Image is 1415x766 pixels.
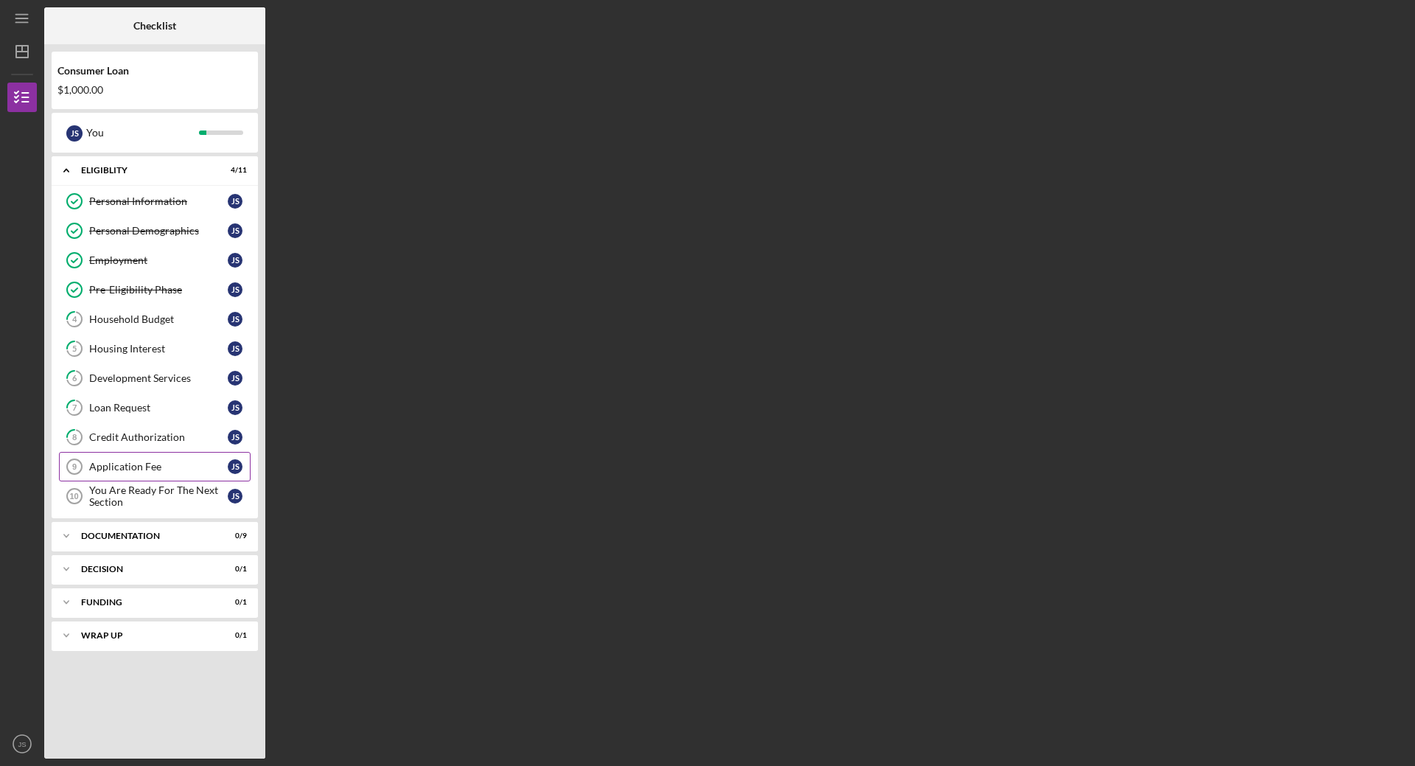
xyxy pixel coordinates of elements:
a: 5Housing InterestJS [59,334,251,363]
div: Consumer Loan [57,65,252,77]
div: Housing Interest [89,343,228,355]
div: You [86,120,199,145]
div: J S [66,125,83,142]
div: Credit Authorization [89,431,228,443]
div: Personal Demographics [89,225,228,237]
div: 4 / 11 [220,166,247,175]
div: J S [228,282,242,297]
div: J S [228,312,242,327]
div: 0 / 9 [220,532,247,540]
a: 7Loan RequestJS [59,393,251,422]
div: 0 / 1 [220,631,247,640]
div: J S [228,459,242,474]
div: $1,000.00 [57,84,252,96]
div: Pre-Eligibility Phase [89,284,228,296]
tspan: 9 [72,462,77,471]
a: 9Application FeeJS [59,452,251,481]
div: Personal Information [89,195,228,207]
div: Eligiblity [81,166,210,175]
tspan: 7 [72,403,77,413]
div: Decision [81,565,210,574]
tspan: 10 [69,492,78,501]
div: Employment [89,254,228,266]
div: J S [228,223,242,238]
div: Wrap up [81,631,210,640]
div: Funding [81,598,210,607]
a: Pre-Eligibility PhaseJS [59,275,251,304]
div: J S [228,341,242,356]
a: EmploymentJS [59,246,251,275]
div: J S [228,430,242,445]
tspan: 4 [72,315,77,324]
div: Household Budget [89,313,228,325]
tspan: 8 [72,433,77,442]
b: Checklist [133,20,176,32]
div: 0 / 1 [220,565,247,574]
tspan: 5 [72,344,77,354]
div: Documentation [81,532,210,540]
div: J S [228,194,242,209]
div: Loan Request [89,402,228,414]
div: Application Fee [89,461,228,473]
text: JS [18,740,26,748]
div: J S [228,400,242,415]
a: 4Household BudgetJS [59,304,251,334]
div: 0 / 1 [220,598,247,607]
div: J S [228,371,242,386]
div: J S [228,489,242,504]
a: Personal InformationJS [59,187,251,216]
a: Personal DemographicsJS [59,216,251,246]
a: 10You Are Ready For The Next SectionJS [59,481,251,511]
div: Development Services [89,372,228,384]
button: JS [7,729,37,759]
tspan: 6 [72,374,77,383]
a: 6Development ServicesJS [59,363,251,393]
div: You Are Ready For The Next Section [89,484,228,508]
div: J S [228,253,242,268]
a: 8Credit AuthorizationJS [59,422,251,452]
